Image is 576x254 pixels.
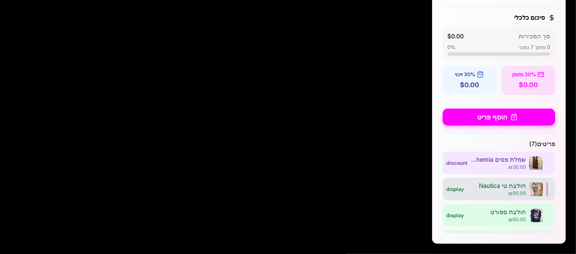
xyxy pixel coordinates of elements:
a: ערוך פריט [443,230,555,253]
span: $0.00 [448,32,464,41]
img: חולצת ספורט [529,209,543,222]
div: חולצת טי Nautica [468,181,526,190]
a: ערוך פריט [443,152,555,174]
button: הוסף פריט [443,109,555,126]
h3: סיכום כלכלי [443,13,555,22]
div: חולצת ספורט [468,208,526,216]
div: פריטים ( 7 ) [443,140,555,148]
div: ₪30.00 [471,164,526,171]
img: חולצת טי Nautica [529,182,543,196]
span: 0 % [448,44,456,51]
div: שמלת פסים Bohemia [471,155,526,164]
span: 0 מתוך 7 נמכר [518,44,550,51]
div: display [446,212,464,219]
span: 30% זיכוי [455,71,475,78]
div: $0.00 [507,80,550,90]
img: שמלת פסים Bohemia [529,156,543,170]
span: סך המכירות [519,32,550,41]
div: ₪90.00 [468,190,526,197]
div: discount [446,160,468,166]
span: 30% מזומן [512,71,536,78]
div: display [446,186,464,193]
a: ערוך פריט [443,204,555,227]
div: $0.00 [448,80,491,90]
a: ערוך פריט [443,178,555,201]
div: ₪60.00 [468,216,526,223]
